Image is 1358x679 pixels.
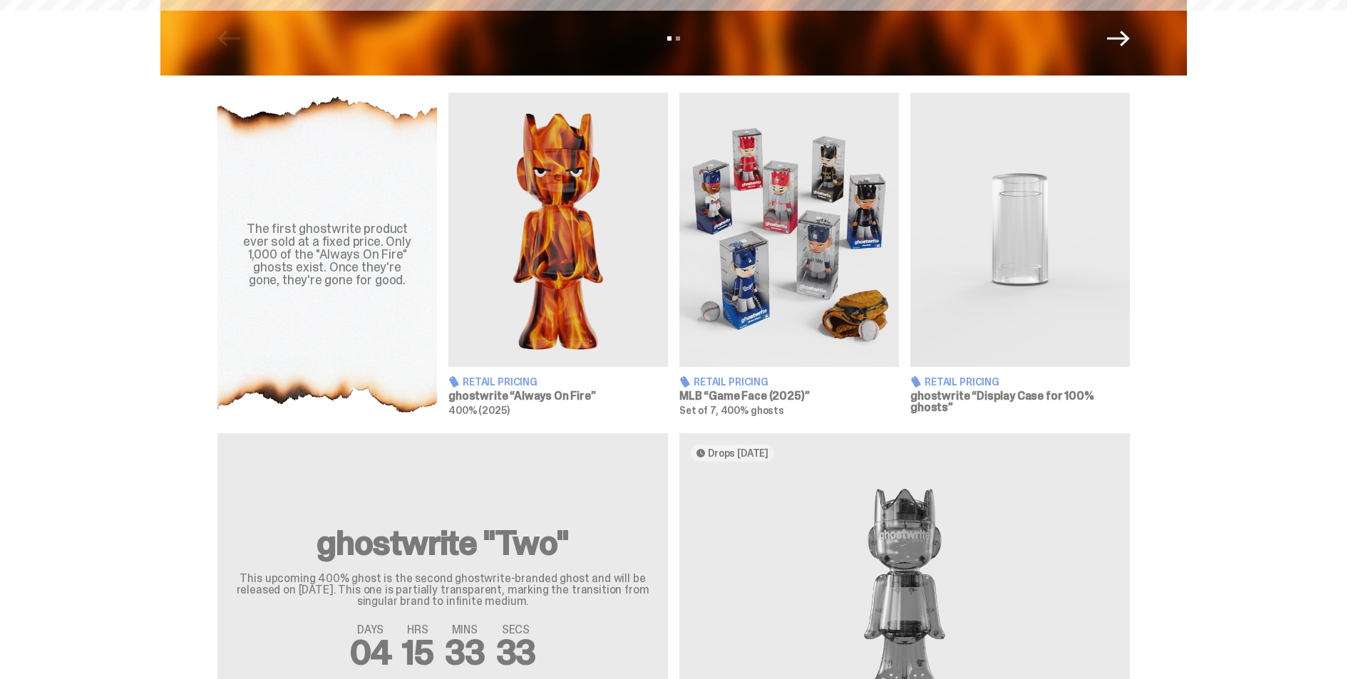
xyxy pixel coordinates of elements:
span: 400% (2025) [448,404,509,417]
span: DAYS [350,624,391,636]
span: 04 [350,630,391,675]
span: 33 [445,630,485,675]
a: Always On Fire Retail Pricing [448,93,668,416]
h3: MLB “Game Face (2025)” [679,390,899,402]
button: View slide 1 [667,36,672,41]
img: Game Face (2025) [679,93,899,367]
p: This upcoming 400% ghost is the second ghostwrite-branded ghost and will be released on [DATE]. T... [235,573,651,607]
h3: ghostwrite “Always On Fire” [448,390,668,402]
button: Next [1107,27,1130,50]
span: 33 [496,630,536,675]
img: Display Case for 100% ghosts [910,93,1130,367]
div: The first ghostwrite product ever sold at a fixed price. Only 1,000 of the "Always On Fire" ghost... [235,222,420,286]
button: View slide 2 [676,36,680,41]
a: Game Face (2025) Retail Pricing [679,93,899,416]
span: Retail Pricing [925,377,999,387]
span: HRS [402,624,433,636]
img: Always On Fire [448,93,668,367]
span: Drops [DATE] [708,447,768,459]
span: MINS [445,624,485,636]
h2: ghostwrite "Two" [235,526,651,560]
span: 15 [402,630,433,675]
span: Retail Pricing [463,377,537,387]
span: Retail Pricing [694,377,768,387]
h3: ghostwrite “Display Case for 100% ghosts” [910,390,1130,413]
a: Display Case for 100% ghosts Retail Pricing [910,93,1130,416]
span: SECS [496,624,536,636]
span: Set of 7, 400% ghosts [679,404,784,417]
